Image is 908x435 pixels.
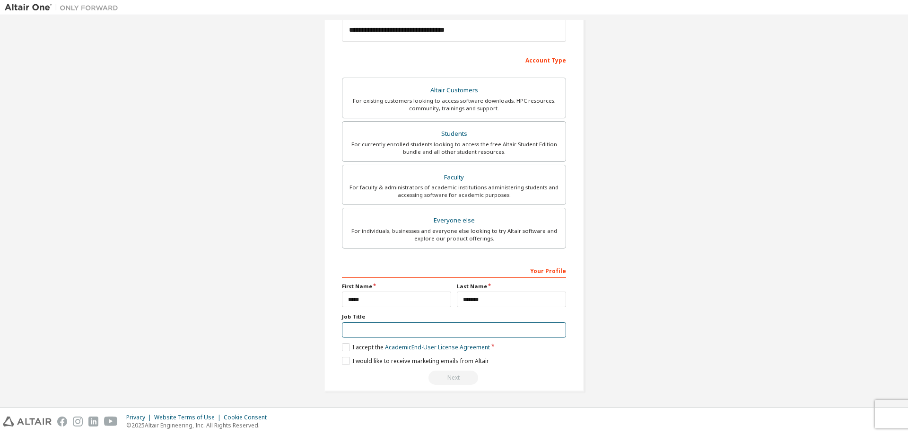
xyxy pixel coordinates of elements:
[342,343,490,351] label: I accept the
[342,357,489,365] label: I would like to receive marketing emails from Altair
[342,283,451,290] label: First Name
[342,313,566,320] label: Job Title
[73,417,83,426] img: instagram.svg
[348,171,560,184] div: Faculty
[348,97,560,112] div: For existing customers looking to access software downloads, HPC resources, community, trainings ...
[154,414,224,421] div: Website Terms of Use
[224,414,272,421] div: Cookie Consent
[348,184,560,199] div: For faculty & administrators of academic institutions administering students and accessing softwa...
[5,3,123,12] img: Altair One
[348,84,560,97] div: Altair Customers
[342,371,566,385] div: Read and acccept EULA to continue
[57,417,67,426] img: facebook.svg
[457,283,566,290] label: Last Name
[88,417,98,426] img: linkedin.svg
[3,417,52,426] img: altair_logo.svg
[348,141,560,156] div: For currently enrolled students looking to access the free Altair Student Edition bundle and all ...
[348,227,560,242] div: For individuals, businesses and everyone else looking to try Altair software and explore our prod...
[126,414,154,421] div: Privacy
[342,52,566,67] div: Account Type
[104,417,118,426] img: youtube.svg
[348,127,560,141] div: Students
[385,343,490,351] a: Academic End-User License Agreement
[348,214,560,227] div: Everyone else
[126,421,272,429] p: © 2025 Altair Engineering, Inc. All Rights Reserved.
[342,263,566,278] div: Your Profile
